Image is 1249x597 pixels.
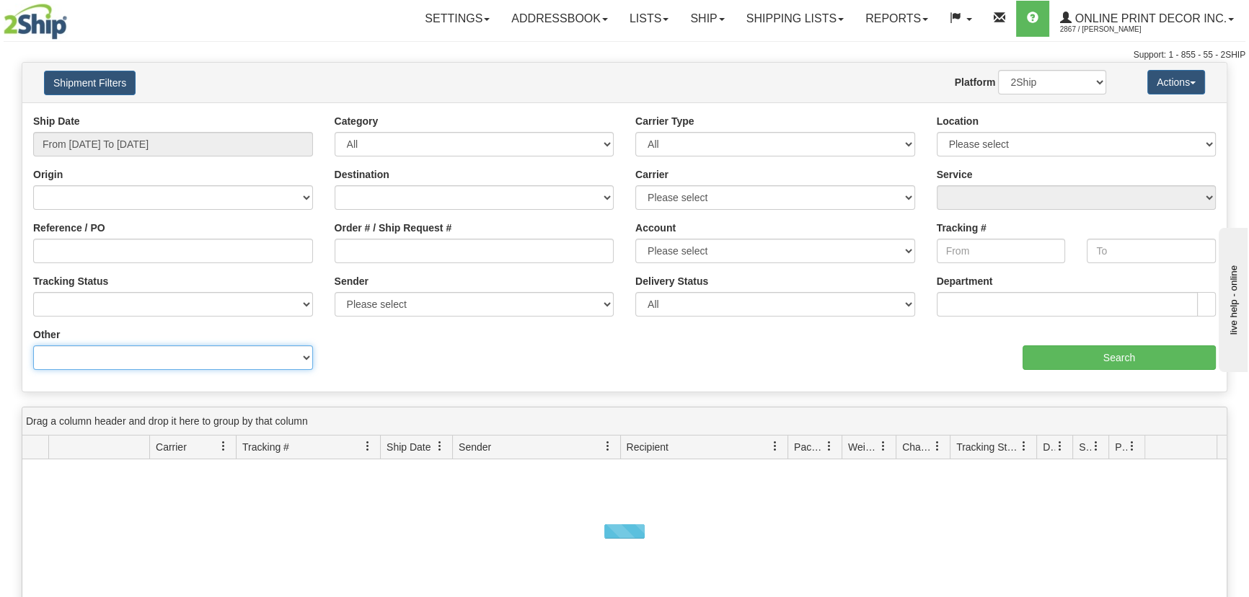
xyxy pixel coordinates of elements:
[1216,225,1248,372] iframe: chat widget
[11,12,133,23] div: live help - online
[1147,70,1205,94] button: Actions
[387,440,431,454] span: Ship Date
[679,1,735,37] a: Ship
[635,167,668,182] label: Carrier
[22,407,1227,435] div: grid grouping header
[33,167,63,182] label: Origin
[1079,440,1091,454] span: Shipment Issues
[956,440,1019,454] span: Tracking Status
[211,434,236,459] a: Carrier filter column settings
[736,1,855,37] a: Shipping lists
[937,114,979,128] label: Location
[44,71,136,95] button: Shipment Filters
[4,4,67,40] img: logo2867.jpg
[1048,434,1072,459] a: Delivery Status filter column settings
[635,274,708,288] label: Delivery Status
[33,114,80,128] label: Ship Date
[817,434,842,459] a: Packages filter column settings
[596,434,620,459] a: Sender filter column settings
[33,274,108,288] label: Tracking Status
[1120,434,1144,459] a: Pickup Status filter column settings
[627,440,668,454] span: Recipient
[855,1,939,37] a: Reports
[848,440,878,454] span: Weight
[937,274,993,288] label: Department
[1084,434,1108,459] a: Shipment Issues filter column settings
[428,434,452,459] a: Ship Date filter column settings
[356,434,380,459] a: Tracking # filter column settings
[871,434,896,459] a: Weight filter column settings
[1072,12,1227,25] span: Online Print Decor Inc.
[335,114,379,128] label: Category
[619,1,679,37] a: Lists
[1023,345,1216,370] input: Search
[4,49,1245,61] div: Support: 1 - 855 - 55 - 2SHIP
[635,114,694,128] label: Carrier Type
[459,440,491,454] span: Sender
[937,239,1066,263] input: From
[937,221,987,235] label: Tracking #
[763,434,787,459] a: Recipient filter column settings
[955,75,996,89] label: Platform
[335,167,389,182] label: Destination
[500,1,619,37] a: Addressbook
[242,440,289,454] span: Tracking #
[1012,434,1036,459] a: Tracking Status filter column settings
[1115,440,1127,454] span: Pickup Status
[33,221,105,235] label: Reference / PO
[1087,239,1216,263] input: To
[635,221,676,235] label: Account
[925,434,950,459] a: Charge filter column settings
[335,274,368,288] label: Sender
[937,167,973,182] label: Service
[156,440,187,454] span: Carrier
[335,221,452,235] label: Order # / Ship Request #
[1060,22,1168,37] span: 2867 / [PERSON_NAME]
[33,327,60,342] label: Other
[1043,440,1055,454] span: Delivery Status
[1049,1,1245,37] a: Online Print Decor Inc. 2867 / [PERSON_NAME]
[794,440,824,454] span: Packages
[414,1,500,37] a: Settings
[902,440,932,454] span: Charge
